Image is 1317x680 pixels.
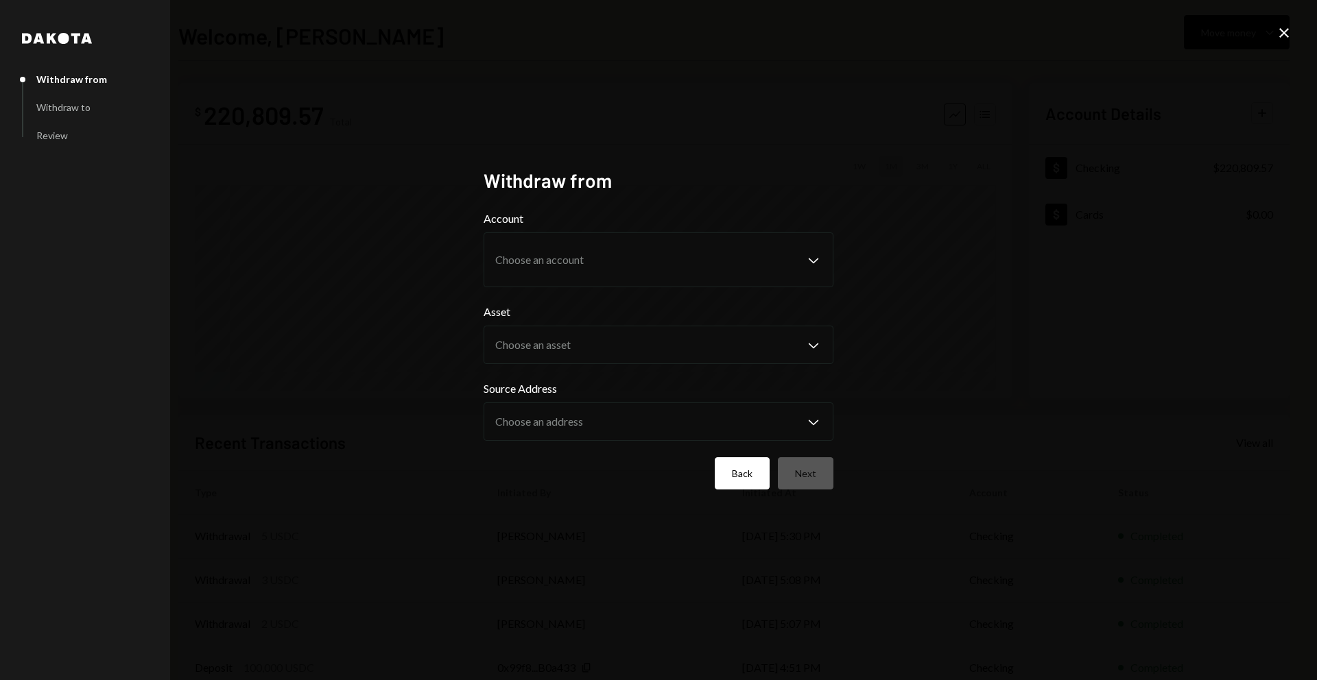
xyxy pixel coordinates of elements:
[484,232,833,287] button: Account
[484,380,833,397] label: Source Address
[715,457,770,489] button: Back
[484,167,833,194] h2: Withdraw from
[36,130,68,141] div: Review
[36,101,91,113] div: Withdraw to
[484,402,833,441] button: Source Address
[484,326,833,364] button: Asset
[36,73,107,85] div: Withdraw from
[484,210,833,227] label: Account
[484,304,833,320] label: Asset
